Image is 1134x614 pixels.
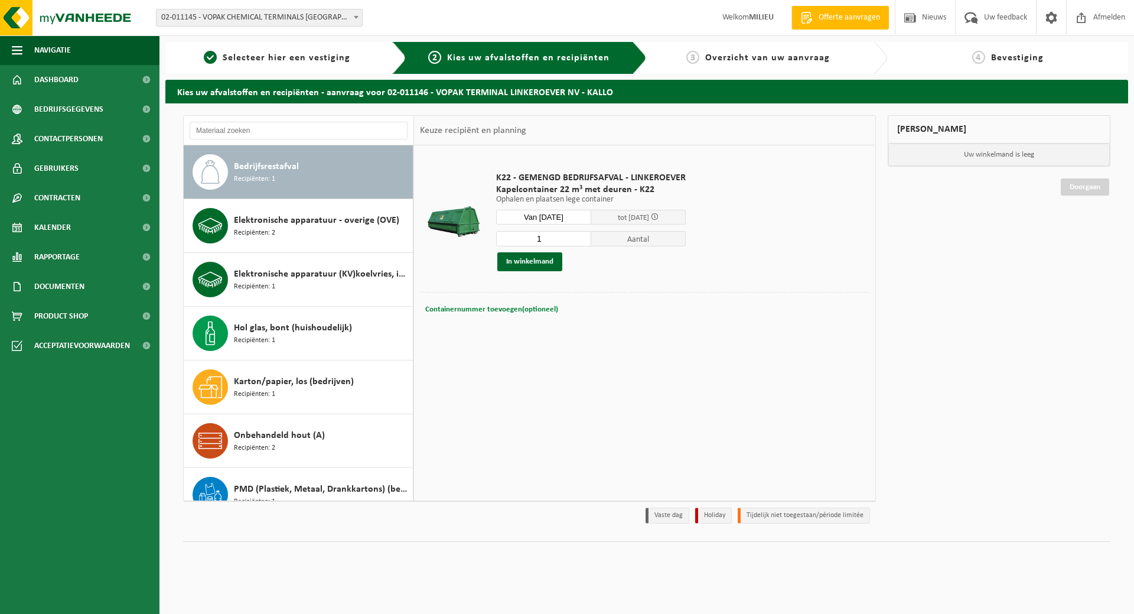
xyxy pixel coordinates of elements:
button: Elektronische apparatuur - overige (OVE) Recipiënten: 2 [184,199,413,253]
span: Documenten [34,272,84,301]
span: Acceptatievoorwaarden [34,331,130,360]
span: Karton/papier, los (bedrijven) [234,375,354,389]
span: Contracten [34,183,80,213]
span: Elektronische apparatuur - overige (OVE) [234,213,399,228]
span: Recipiënten: 1 [234,281,275,293]
span: 2 [428,51,441,64]
p: Ophalen en plaatsen lege container [496,196,686,204]
span: Elektronische apparatuur (KV)koelvries, industrieel [234,267,410,281]
span: K22 - GEMENGD BEDRIJFSAFVAL - LINKEROEVER [496,172,686,184]
li: Holiday [695,508,732,524]
button: Elektronische apparatuur (KV)koelvries, industrieel Recipiënten: 1 [184,253,413,307]
span: Recipiënten: 1 [234,335,275,346]
span: Kapelcontainer 22 m³ met deuren - K22 [496,184,686,196]
span: Rapportage [34,242,80,272]
span: Recipiënten: 2 [234,228,275,239]
p: Uw winkelmand is leeg [888,144,1110,166]
strong: MILIEU [749,13,774,22]
span: 1 [204,51,217,64]
span: Navigatie [34,35,71,65]
button: Karton/papier, los (bedrijven) Recipiënten: 1 [184,360,413,414]
span: Bedrijfsgegevens [34,95,103,124]
span: 4 [972,51,985,64]
span: PMD (Plastiek, Metaal, Drankkartons) (bedrijven) [234,482,410,496]
a: 1Selecteer hier een vestiging [171,51,383,65]
span: Onbehandeld hout (A) [234,428,325,443]
li: Tijdelijk niet toegestaan/période limitée [738,508,870,524]
span: 3 [686,51,699,64]
span: Overzicht van uw aanvraag [705,53,830,63]
span: 02-011145 - VOPAK CHEMICAL TERMINALS BELGIUM ACS - ANTWERPEN [156,9,363,27]
span: Recipiënten: 1 [234,389,275,400]
input: Materiaal zoeken [190,122,408,139]
span: Aantal [591,231,686,246]
a: Offerte aanvragen [791,6,889,30]
input: Selecteer datum [496,210,591,225]
a: Doorgaan [1061,178,1109,196]
span: Offerte aanvragen [816,12,883,24]
span: Kies uw afvalstoffen en recipiënten [447,53,610,63]
span: Hol glas, bont (huishoudelijk) [234,321,352,335]
span: Recipiënten: 2 [234,443,275,454]
span: Dashboard [34,65,79,95]
h2: Kies uw afvalstoffen en recipiënten - aanvraag voor 02-011146 - VOPAK TERMINAL LINKEROEVER NV - K... [165,80,1128,103]
div: [PERSON_NAME] [888,115,1111,144]
span: Containernummer toevoegen(optioneel) [425,306,558,313]
span: Contactpersonen [34,124,103,154]
span: Gebruikers [34,154,79,183]
span: tot [DATE] [618,214,649,222]
button: Onbehandeld hout (A) Recipiënten: 2 [184,414,413,468]
span: Bevestiging [991,53,1044,63]
button: PMD (Plastiek, Metaal, Drankkartons) (bedrijven) Recipiënten: 1 [184,468,413,522]
li: Vaste dag [646,508,689,524]
button: Hol glas, bont (huishoudelijk) Recipiënten: 1 [184,307,413,360]
span: Kalender [34,213,71,242]
button: In winkelmand [497,252,562,271]
button: Containernummer toevoegen(optioneel) [424,301,559,318]
span: Product Shop [34,301,88,331]
span: Bedrijfsrestafval [234,160,299,174]
span: 02-011145 - VOPAK CHEMICAL TERMINALS BELGIUM ACS - ANTWERPEN [157,9,362,26]
span: Recipiënten: 1 [234,496,275,508]
span: Recipiënten: 1 [234,174,275,185]
span: Selecteer hier een vestiging [223,53,350,63]
button: Bedrijfsrestafval Recipiënten: 1 [184,145,413,199]
div: Keuze recipiënt en planning [414,116,532,145]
